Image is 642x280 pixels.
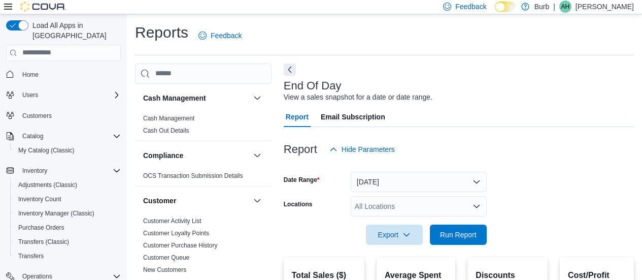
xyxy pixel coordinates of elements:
[143,230,209,237] a: Customer Loyalty Points
[143,150,249,161] button: Compliance
[2,164,125,178] button: Inventory
[284,80,342,92] h3: End Of Day
[143,93,249,103] button: Cash Management
[18,238,69,246] span: Transfers (Classic)
[18,110,56,122] a: Customers
[143,266,186,273] a: New Customers
[18,146,75,154] span: My Catalog (Classic)
[455,2,486,12] span: Feedback
[135,112,272,141] div: Cash Management
[14,144,121,157] span: My Catalog (Classic)
[143,242,218,249] a: Customer Purchase History
[18,89,42,101] button: Users
[2,67,125,82] button: Home
[22,112,52,120] span: Customers
[14,222,121,234] span: Purchase Orders
[10,192,125,206] button: Inventory Count
[18,195,61,203] span: Inventory Count
[2,129,125,143] button: Catalog
[143,196,249,206] button: Customer
[10,221,125,235] button: Purchase Orders
[143,150,183,161] h3: Compliance
[22,132,43,140] span: Catalog
[251,195,263,207] button: Customer
[143,127,189,134] a: Cash Out Details
[194,25,246,46] a: Feedback
[14,179,121,191] span: Adjustments (Classic)
[366,225,423,245] button: Export
[284,64,296,76] button: Next
[211,30,242,41] span: Feedback
[14,207,121,220] span: Inventory Manager (Classic)
[286,107,309,127] span: Report
[472,202,481,210] button: Open list of options
[22,71,39,79] span: Home
[284,92,432,103] div: View a sales snapshot for a date or date range.
[10,178,125,192] button: Adjustments (Classic)
[22,91,38,99] span: Users
[143,241,218,250] span: Customer Purchase History
[143,93,206,103] h3: Cash Management
[559,1,571,13] div: Axel Holin
[143,196,176,206] h3: Customer
[534,1,550,13] p: Burb
[143,115,194,122] a: Cash Management
[143,229,209,237] span: Customer Loyalty Points
[18,165,121,177] span: Inventory
[143,172,243,180] span: OCS Transaction Submission Details
[10,206,125,221] button: Inventory Manager (Classic)
[321,107,385,127] span: Email Subscription
[18,181,77,189] span: Adjustments (Classic)
[14,193,65,205] a: Inventory Count
[284,176,320,184] label: Date Range
[18,130,121,142] span: Catalog
[10,235,125,249] button: Transfers (Classic)
[251,149,263,162] button: Compliance
[18,109,121,122] span: Customers
[143,254,189,261] a: Customer Queue
[135,215,272,280] div: Customer
[18,69,43,81] a: Home
[576,1,634,13] p: [PERSON_NAME]
[143,217,201,225] a: Customer Activity List
[2,88,125,102] button: Users
[14,179,81,191] a: Adjustments (Classic)
[561,1,570,13] span: AH
[18,89,121,101] span: Users
[18,130,47,142] button: Catalog
[2,108,125,123] button: Customers
[495,2,516,12] input: Dark Mode
[14,250,48,262] a: Transfers
[14,207,98,220] a: Inventory Manager (Classic)
[143,172,243,179] a: OCS Transaction Submission Details
[14,193,121,205] span: Inventory Count
[18,68,121,81] span: Home
[143,217,201,225] span: Customer Activity List
[351,172,487,192] button: [DATE]
[143,266,186,274] span: New Customers
[284,143,317,155] h3: Report
[18,252,44,260] span: Transfers
[20,2,66,12] img: Cova
[22,167,47,175] span: Inventory
[28,20,121,41] span: Load All Apps in [GEOGRAPHIC_DATA]
[325,139,399,160] button: Hide Parameters
[135,170,272,186] div: Compliance
[14,236,73,248] a: Transfers (Classic)
[10,249,125,263] button: Transfers
[430,225,487,245] button: Run Report
[14,250,121,262] span: Transfers
[251,92,263,104] button: Cash Management
[18,209,94,217] span: Inventory Manager (Classic)
[143,114,194,122] span: Cash Management
[143,127,189,135] span: Cash Out Details
[440,230,477,240] span: Run Report
[553,1,555,13] p: |
[10,143,125,158] button: My Catalog (Classic)
[284,200,313,208] label: Locations
[342,144,395,154] span: Hide Parameters
[372,225,417,245] span: Export
[143,254,189,262] span: Customer Queue
[14,144,79,157] a: My Catalog (Classic)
